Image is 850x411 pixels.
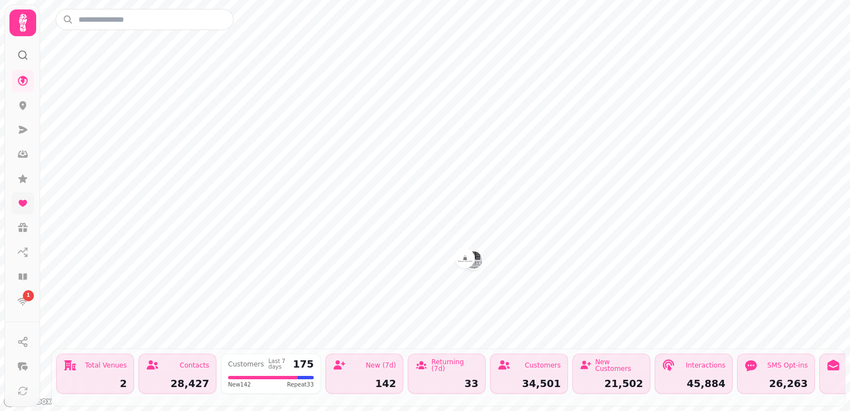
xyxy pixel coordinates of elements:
div: 34,501 [497,379,561,389]
div: Interactions [686,362,725,369]
div: 45,884 [662,379,725,389]
a: 1 [12,290,34,312]
div: Customers [228,361,264,368]
span: New 142 [228,380,251,389]
div: 28,427 [146,379,209,389]
div: Last 7 days [269,359,289,370]
div: Map marker [456,249,474,271]
div: 2 [63,379,127,389]
a: Mapbox logo [3,395,52,408]
div: 33 [415,379,478,389]
button: Makeney Hall Hotel [456,249,474,267]
div: 21,502 [580,379,643,389]
div: Contacts [180,362,209,369]
div: Customers [525,362,561,369]
div: Total Venues [85,362,127,369]
div: 175 [293,359,314,369]
span: Repeat 33 [287,380,314,389]
div: Returning (7d) [431,359,478,372]
span: 1 [27,292,30,300]
div: New (7d) [365,362,396,369]
div: SMS Opt-ins [767,362,808,369]
div: New Customers [595,359,643,372]
div: 142 [333,379,396,389]
div: 26,263 [744,379,808,389]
